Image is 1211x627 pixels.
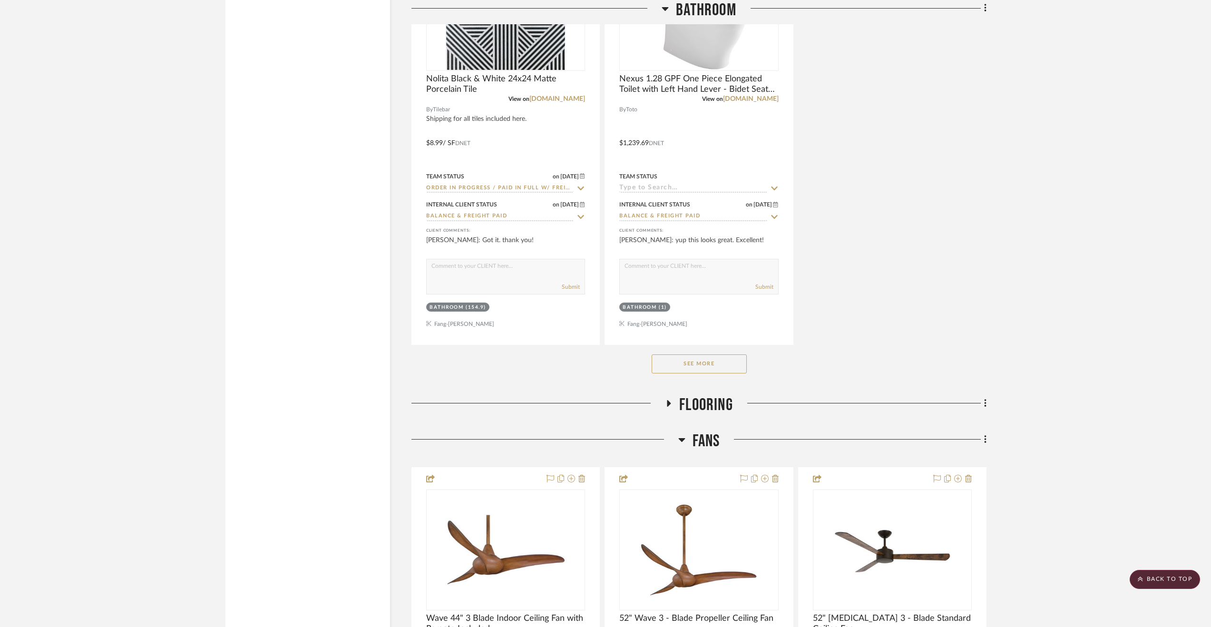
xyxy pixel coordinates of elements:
[619,200,690,209] div: Internal Client Status
[833,490,952,609] img: 52" Tora 3 - Blade Standard Ceiling Fan
[426,212,574,221] input: Type to Search…
[553,202,559,207] span: on
[639,490,758,609] img: 52" Wave 3 - Blade Propeller Ceiling Fan
[679,395,733,415] span: Flooring
[553,174,559,179] span: on
[619,613,773,624] span: 52" Wave 3 - Blade Propeller Ceiling Fan
[619,212,767,221] input: Type to Search…
[426,200,497,209] div: Internal Client Status
[466,304,486,311] div: (154.9)
[562,283,580,291] button: Submit
[430,304,463,311] div: Bathroom
[619,105,626,114] span: By
[426,172,464,181] div: Team Status
[619,172,657,181] div: Team Status
[433,105,450,114] span: Tilebar
[752,201,773,208] span: [DATE]
[723,96,779,102] a: [DOMAIN_NAME]
[693,431,720,451] span: Fans
[426,235,585,255] div: [PERSON_NAME]: Got it. thank you!
[619,74,778,95] span: Nexus 1.28 GPF One Piece Elongated Toilet with Left Hand Lever - Bidet Seat Included
[1130,570,1200,589] scroll-to-top-button: BACK TO TOP
[559,173,580,180] span: [DATE]
[446,490,565,609] img: Wave 44" 3 Blade Indoor Ceiling Fan with Remote Included
[508,96,529,102] span: View on
[623,304,656,311] div: Bathroom
[702,96,723,102] span: View on
[529,96,585,102] a: [DOMAIN_NAME]
[619,235,778,255] div: [PERSON_NAME]: yup this looks great. Excellent!
[559,201,580,208] span: [DATE]
[426,105,433,114] span: By
[659,304,667,311] div: (1)
[426,74,585,95] span: Nolita Black & White 24x24 Matte Porcelain Tile
[755,283,773,291] button: Submit
[426,184,574,193] input: Type to Search…
[652,354,747,373] button: See More
[620,490,778,610] div: 0
[619,184,767,193] input: Type to Search…
[626,105,637,114] span: Toto
[746,202,752,207] span: on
